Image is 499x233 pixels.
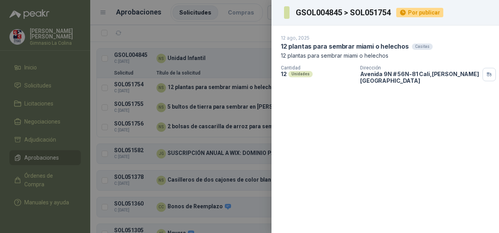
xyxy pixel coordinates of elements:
[288,71,313,77] div: Unidades
[281,42,409,51] p: 12 plantas para sembrar miami o helechos
[360,65,479,71] p: Dirección
[412,44,433,50] div: Casitas
[296,9,392,16] h3: GSOL004845 > SOL051754
[396,8,443,17] div: Por publicar
[360,71,479,84] p: Avenida 9N # 56N-81 Cali , [PERSON_NAME][GEOGRAPHIC_DATA]
[281,52,490,59] p: 12 plantas para sembrar miami o helechos
[281,71,287,77] p: 12
[281,65,354,71] p: Cantidad
[281,35,310,41] p: 12 ago, 2025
